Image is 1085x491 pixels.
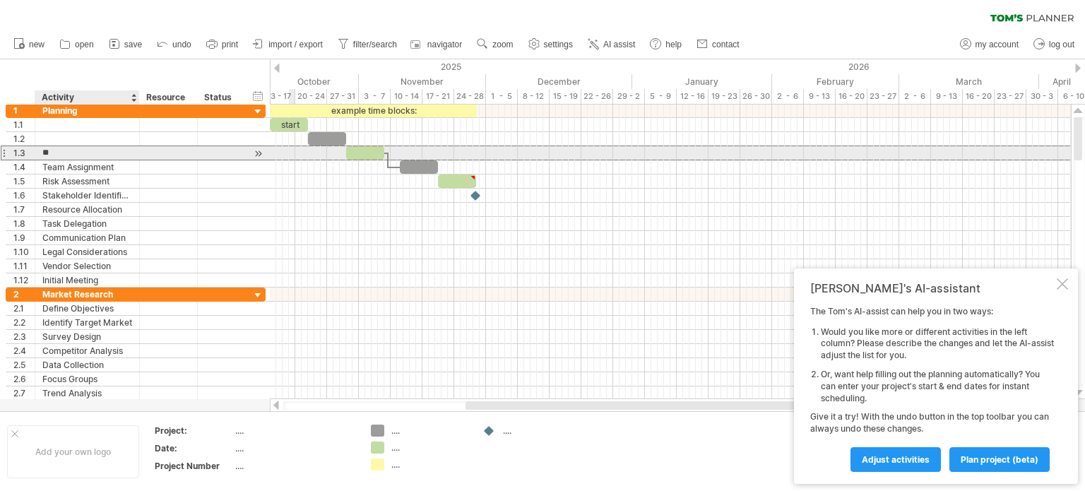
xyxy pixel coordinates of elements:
div: Trend Analysis [42,386,132,400]
a: my account [956,35,1023,54]
div: start [270,118,308,131]
div: Survey Design [42,330,132,343]
div: Project Number [155,460,232,472]
div: 19 - 23 [708,89,740,104]
div: March 2026 [899,74,1039,89]
div: 9 - 13 [804,89,836,104]
div: November 2025 [359,74,486,89]
div: January 2026 [632,74,772,89]
div: 8 - 12 [518,89,550,104]
div: 9 - 13 [931,89,963,104]
span: AI assist [603,40,635,49]
div: 24 - 28 [454,89,486,104]
div: 1.11 [13,259,35,273]
div: 1.5 [13,174,35,188]
a: open [56,35,98,54]
span: Adjust activities [862,454,930,465]
div: Project: [155,425,232,437]
div: Competitor Analysis [42,344,132,357]
div: 1.1 [13,118,35,131]
div: .... [391,425,468,437]
div: Communication Plan [42,231,132,244]
span: navigator [427,40,462,49]
span: my account [976,40,1019,49]
div: Resource Allocation [42,203,132,216]
span: plan project (beta) [961,454,1038,465]
div: 2 - 6 [899,89,931,104]
div: Risk Assessment [42,174,132,188]
div: 29 - 2 [613,89,645,104]
div: 10 - 14 [391,89,422,104]
div: .... [391,442,468,454]
div: The Tom's AI-assist can help you in two ways: Give it a try! With the undo button in the top tool... [810,306,1054,471]
a: AI assist [584,35,639,54]
div: Date: [155,442,232,454]
div: December 2025 [486,74,632,89]
span: settings [544,40,573,49]
div: Define Objectives [42,302,132,315]
a: log out [1030,35,1079,54]
div: Data Collection [42,358,132,372]
div: Add your own logo [7,425,139,478]
div: Status [204,90,235,105]
span: help [665,40,682,49]
div: 1.7 [13,203,35,216]
div: .... [235,425,354,437]
div: 2 [13,288,35,301]
span: import / export [268,40,323,49]
div: Task Delegation [42,217,132,230]
li: Or, want help filling out the planning automatically? You can enter your project's start & end da... [821,369,1054,404]
div: Legal Considerations [42,245,132,259]
div: 23 - 27 [995,89,1026,104]
div: 15 - 19 [550,89,581,104]
div: 1.3 [13,146,35,160]
div: 2.7 [13,386,35,400]
div: Identify Target Market [42,316,132,329]
div: 3 - 7 [359,89,391,104]
div: 26 - 30 [740,89,772,104]
div: Stakeholder Identification [42,189,132,202]
div: Market Research [42,288,132,301]
div: 16 - 20 [836,89,867,104]
div: 22 - 26 [581,89,613,104]
div: 1 - 5 [486,89,518,104]
div: Resource [146,90,189,105]
span: open [75,40,94,49]
a: Adjust activities [850,447,941,472]
div: 2 - 6 [772,89,804,104]
div: 23 - 27 [867,89,899,104]
div: 2.1 [13,302,35,315]
span: log out [1049,40,1074,49]
div: 1.10 [13,245,35,259]
div: 17 - 21 [422,89,454,104]
div: 2.4 [13,344,35,357]
div: 1.6 [13,189,35,202]
a: save [105,35,146,54]
div: .... [391,459,468,471]
a: undo [153,35,196,54]
div: 16 - 20 [963,89,995,104]
a: import / export [249,35,327,54]
div: 13 - 17 [263,89,295,104]
div: 2.3 [13,330,35,343]
a: new [10,35,49,54]
div: 27 - 31 [327,89,359,104]
div: 1.4 [13,160,35,174]
div: 1.8 [13,217,35,230]
a: settings [525,35,577,54]
div: Team Assignment [42,160,132,174]
div: Planning [42,104,132,117]
div: 30 - 3 [1026,89,1058,104]
span: undo [172,40,191,49]
span: new [29,40,45,49]
div: Focus Groups [42,372,132,386]
div: Vendor Selection [42,259,132,273]
a: print [203,35,242,54]
div: scroll to activity [251,146,265,161]
span: print [222,40,238,49]
div: 2.6 [13,372,35,386]
li: Would you like more or different activities in the left column? Please describe the changes and l... [821,326,1054,362]
div: October 2025 [213,74,359,89]
span: filter/search [353,40,397,49]
span: save [124,40,142,49]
